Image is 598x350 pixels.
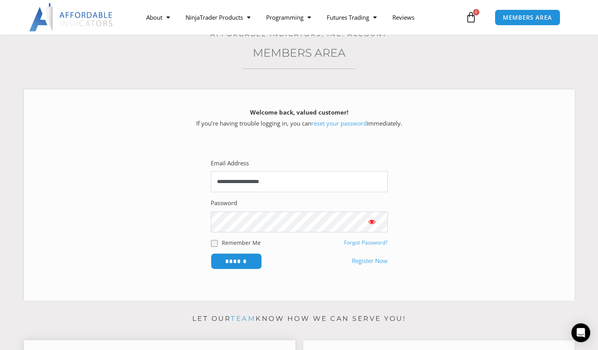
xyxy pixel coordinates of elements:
[571,323,590,342] div: Open Intercom Messenger
[211,158,249,169] label: Email Address
[473,9,479,15] span: 0
[454,6,488,29] a: 0
[29,3,114,31] img: LogoAI | Affordable Indicators – NinjaTrader
[253,46,346,59] a: Members Area
[231,315,256,322] a: team
[138,8,464,26] nav: Menu
[211,198,237,209] label: Password
[24,313,574,325] p: Let our know how we can serve you!
[352,256,388,267] a: Register Now
[258,8,319,26] a: Programming
[38,107,561,129] p: If you’re having trouble logging in, you can immediately.
[250,108,348,116] strong: Welcome back, valued customer!
[222,239,261,247] label: Remember Me
[178,8,258,26] a: NinjaTrader Products
[319,8,385,26] a: Futures Trading
[344,239,388,246] a: Forgot Password?
[311,119,367,127] a: reset your password
[138,8,178,26] a: About
[495,9,560,26] a: MEMBERS AREA
[356,211,388,232] button: Show password
[503,15,552,20] span: MEMBERS AREA
[385,8,422,26] a: Reviews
